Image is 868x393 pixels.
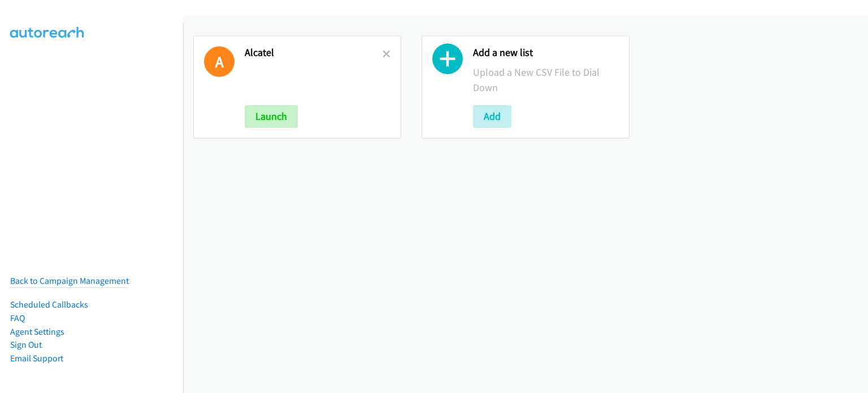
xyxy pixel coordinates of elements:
[10,339,42,350] a: Sign Out
[245,46,383,59] h2: Alcatel
[10,326,64,337] a: Agent Settings
[10,313,25,323] a: FAQ
[10,299,88,310] a: Scheduled Callbacks
[204,46,235,77] h1: A
[473,105,511,128] button: Add
[10,353,63,364] a: Email Support
[473,64,619,95] p: Upload a New CSV File to Dial Down
[473,46,619,59] h2: Add a new list
[10,275,129,286] a: Back to Campaign Management
[245,105,298,128] button: Launch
